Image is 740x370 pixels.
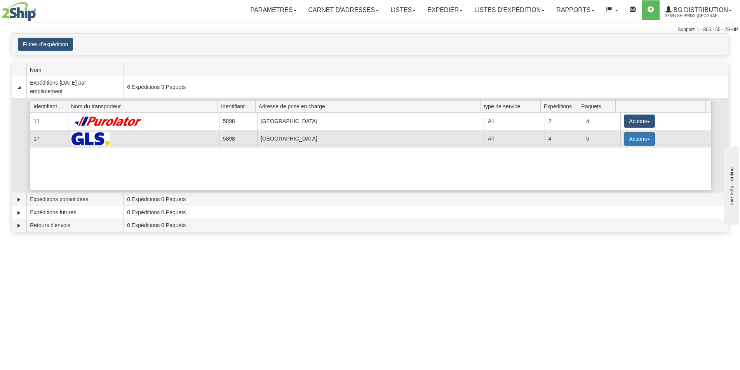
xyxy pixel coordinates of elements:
[624,132,655,146] button: Actions
[221,100,255,112] span: Identifiant du lieu
[545,130,582,148] td: 4
[484,100,540,112] span: type de service
[6,7,72,12] div: live help - online
[15,222,23,229] a: Expand
[219,130,257,148] td: 5898
[722,145,739,224] iframe: chat widget
[544,100,578,112] span: Expéditions
[259,100,481,112] span: Adresse de prise en charge
[581,100,615,112] span: Paquets
[26,193,124,206] td: Expéditions consolidées
[18,38,73,51] button: Filtres d'expédition
[71,116,145,127] img: Purolator
[665,12,724,20] span: 2569 / Shipping [GEOGRAPHIC_DATA]
[624,115,655,128] button: Actions
[124,219,728,232] td: 0 Expéditions 0 Paquets
[124,206,728,219] td: 0 Expéditions 0 Paquets
[484,113,545,130] td: All
[30,130,68,148] td: 17
[26,206,124,219] td: Expéditions futures
[468,0,550,20] a: LISTES D'EXPÉDITION
[583,130,620,148] td: 5
[257,130,484,148] td: [GEOGRAPHIC_DATA]
[26,76,124,98] td: Expéditions [DATE] par emplacement
[550,0,600,20] a: Rapports
[33,100,68,112] span: Identifiant de l'opérateur
[124,193,728,206] td: 0 Expéditions 0 Paquets
[2,26,738,33] div: Support: 1 - 855 - 55 - 2SHIP
[15,196,23,203] a: Expand
[30,64,124,76] span: Nom
[421,0,468,20] a: Expedier
[484,130,545,148] td: All
[71,132,110,145] img: GLS Canada
[71,100,218,112] span: Nom du transporteur
[385,0,421,20] a: Listes
[672,7,728,13] span: BG Distribution
[26,219,124,232] td: Retours d'envois
[219,113,257,130] td: 5898
[545,113,582,130] td: 2
[660,0,738,20] a: BG Distribution 2569 / Shipping [GEOGRAPHIC_DATA]
[583,113,620,130] td: 4
[30,113,68,130] td: 11
[15,209,23,217] a: Expand
[244,0,302,20] a: Parametres
[124,76,728,98] td: 6 Expéditions 9 Paquets
[257,113,484,130] td: [GEOGRAPHIC_DATA]
[15,83,23,91] a: Collapse
[2,2,36,21] img: logo2569.jpg
[303,0,385,20] a: Carnet d'adresses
